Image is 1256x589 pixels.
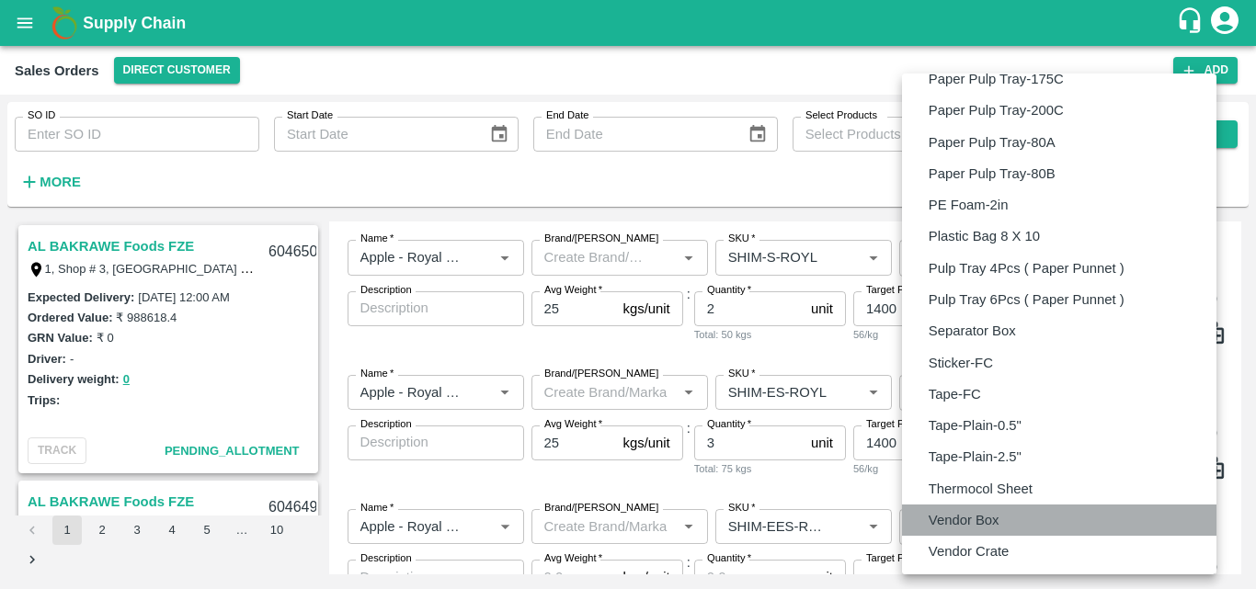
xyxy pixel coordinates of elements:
p: Pulp Tray 4Pcs ( Paper Punnet ) [929,258,1125,278]
p: Paper Pulp Tray-175C [929,69,1064,89]
p: PE Foam-2in [929,195,1009,215]
p: Plastic Bag 8 X 10 [929,226,1040,246]
p: Vendor Crate [929,541,1009,561]
p: Thermocol Sheet [929,479,1033,499]
p: Paper Pulp Tray-200C [929,100,1064,120]
p: Separator Box [929,321,1016,341]
p: Pulp Tray 6Pcs ( Paper Punnet ) [929,289,1125,310]
p: Vendor Box [929,510,999,530]
p: Tape-Plain-2.5" [929,447,1022,467]
p: Tape-Plain-0.5" [929,415,1022,436]
p: Paper Pulp Tray-80B [929,164,1056,184]
p: Tape-FC [929,384,981,404]
p: Paper Pulp Tray-80A [929,132,1056,153]
p: Sticker-FC [929,353,993,373]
